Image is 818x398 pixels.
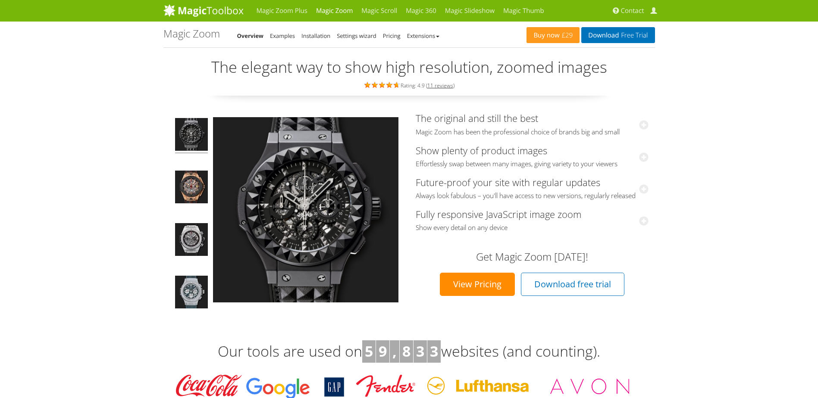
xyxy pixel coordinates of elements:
[424,251,640,262] h3: Get Magic Zoom [DATE]!
[301,32,330,40] a: Installation
[581,27,655,43] a: DownloadFree Trial
[402,341,411,361] b: 8
[560,32,573,39] span: £29
[175,223,208,258] img: Big Bang Unico Titanium - Magic Zoom Demo
[175,118,208,153] img: Big Bang Depeche Mode - Magic Zoom Demo
[379,341,387,361] b: 9
[521,273,624,296] a: Download free trial
[383,32,401,40] a: Pricing
[365,341,373,361] b: 5
[174,170,209,207] a: Big Bang Ferrari King Gold Carbon
[621,6,644,15] span: Contact
[392,341,397,361] b: ,
[407,32,439,40] a: Extensions
[163,340,655,363] h3: Our tools are used on websites (and counting).
[430,341,438,361] b: 3
[416,160,649,168] span: Effortlessly swap between many images, giving variety to your viewers
[527,27,580,43] a: Buy now£29
[175,276,208,311] img: Big Bang Jeans - Magic Zoom Demo
[416,341,424,361] b: 3
[174,275,209,312] a: Big Bang Jeans
[174,117,209,154] a: Big Bang Depeche Mode
[337,32,376,40] a: Settings wizard
[175,171,208,206] img: Big Bang Ferrari King Gold Carbon
[619,32,648,39] span: Free Trial
[174,222,209,259] a: Big Bang Unico Titanium
[416,208,649,232] a: Fully responsive JavaScript image zoomShow every detail on any device
[237,32,264,40] a: Overview
[416,192,649,200] span: Always look fabulous – you'll have access to new versions, regularly released
[416,176,649,200] a: Future-proof your site with regular updatesAlways look fabulous – you'll have access to new versi...
[163,28,220,39] h1: Magic Zoom
[163,4,244,17] img: MagicToolbox.com - Image tools for your website
[416,144,649,168] a: Show plenty of product imagesEffortlessly swap between many images, giving variety to your viewers
[416,112,649,136] a: The original and still the bestMagic Zoom has been the professional choice of brands big and small
[440,273,515,296] a: View Pricing
[163,80,655,90] div: Rating: 4.9 ( )
[163,59,655,76] h2: The elegant way to show high resolution, zoomed images
[416,128,649,137] span: Magic Zoom has been the professional choice of brands big and small
[270,32,295,40] a: Examples
[416,224,649,232] span: Show every detail on any device
[427,82,453,89] a: 11 reviews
